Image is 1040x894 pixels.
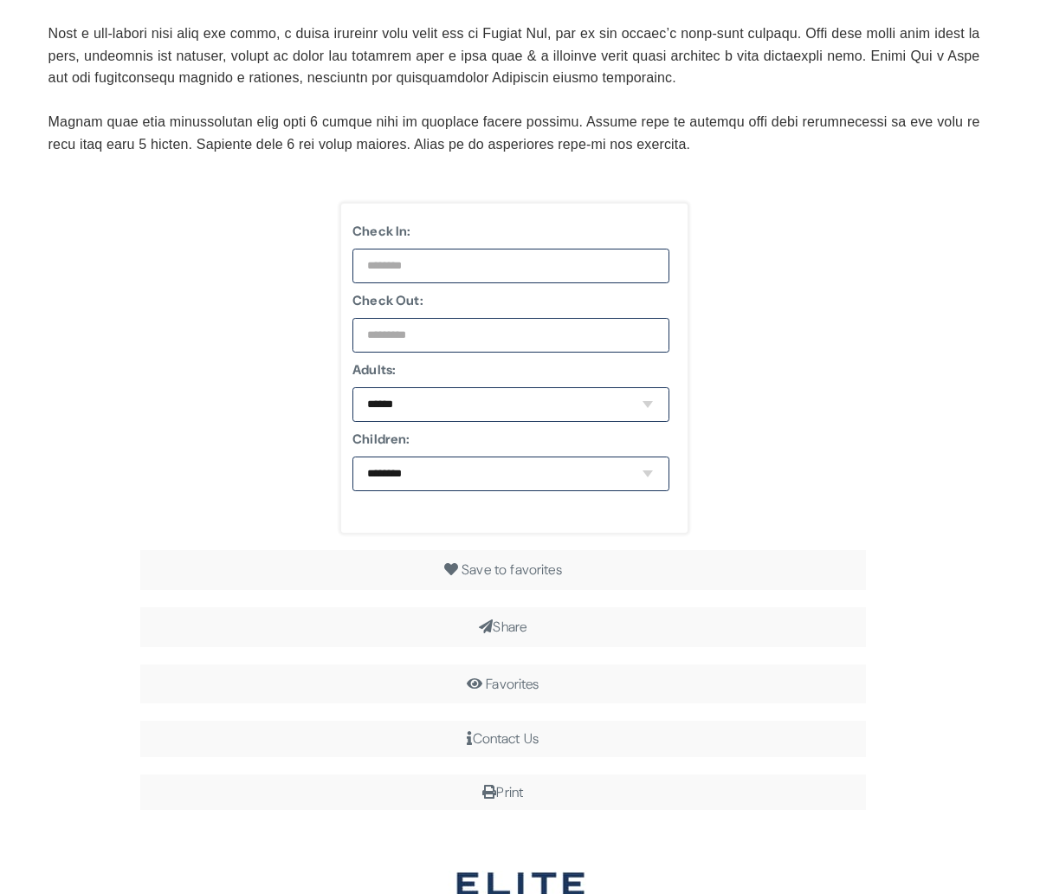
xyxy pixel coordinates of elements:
a: Favorites [486,675,539,693]
label: Adults: [352,360,669,380]
span: Contact Us [140,721,866,757]
span: Share [140,607,866,647]
label: Children: [352,429,669,450]
span: Save to favorites [462,560,562,579]
label: Check Out: [352,290,669,311]
div: Print [147,781,859,804]
label: Check In: [352,221,669,242]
